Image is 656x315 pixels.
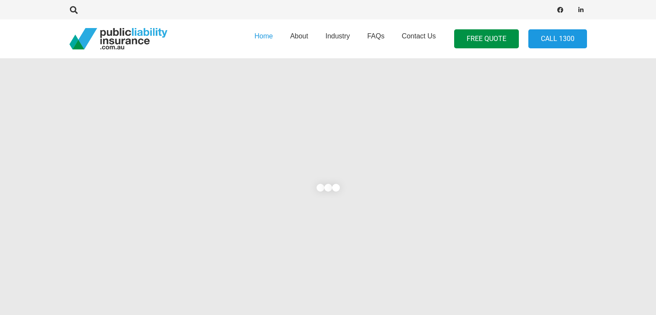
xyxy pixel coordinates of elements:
[367,32,384,40] span: FAQs
[454,29,519,49] a: FREE QUOTE
[254,32,273,40] span: Home
[66,6,83,14] a: Search
[528,29,587,49] a: Call 1300
[282,17,317,61] a: About
[393,17,444,61] a: Contact Us
[317,17,358,61] a: Industry
[69,28,167,50] a: pli_logotransparent
[402,32,436,40] span: Contact Us
[246,17,282,61] a: Home
[575,4,587,16] a: LinkedIn
[325,32,350,40] span: Industry
[290,32,308,40] span: About
[358,17,393,61] a: FAQs
[554,4,566,16] a: Facebook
